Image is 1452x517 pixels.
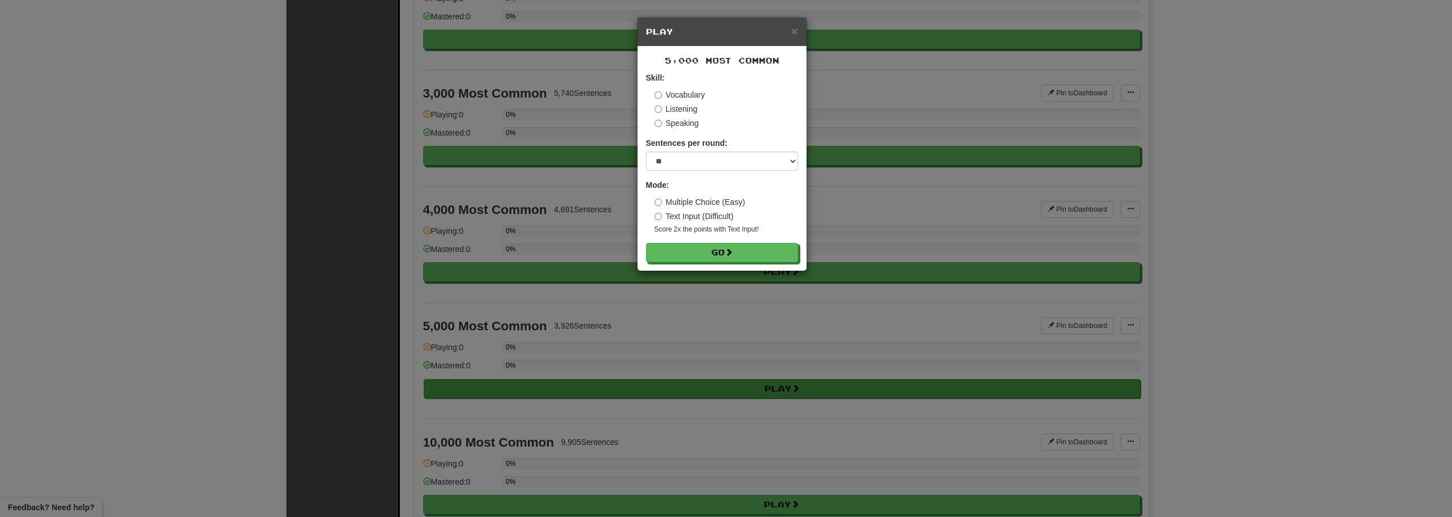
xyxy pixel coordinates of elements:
small: Score 2x the points with Text Input ! [655,225,798,234]
button: Close [791,25,797,37]
label: Multiple Choice (Easy) [655,196,745,208]
strong: Skill: [646,73,665,82]
span: × [791,24,797,37]
button: Go [646,243,798,262]
h5: Play [646,26,798,37]
label: Vocabulary [655,89,705,100]
span: 5,000 Most Common [665,56,779,65]
strong: Mode: [646,180,669,190]
input: Text Input (Difficult) [655,213,662,220]
input: Speaking [655,120,662,127]
input: Vocabulary [655,91,662,99]
input: Multiple Choice (Easy) [655,199,662,206]
label: Sentences per round: [646,137,728,149]
label: Text Input (Difficult) [655,211,734,222]
label: Speaking [655,117,699,129]
input: Listening [655,106,662,113]
label: Listening [655,103,698,115]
